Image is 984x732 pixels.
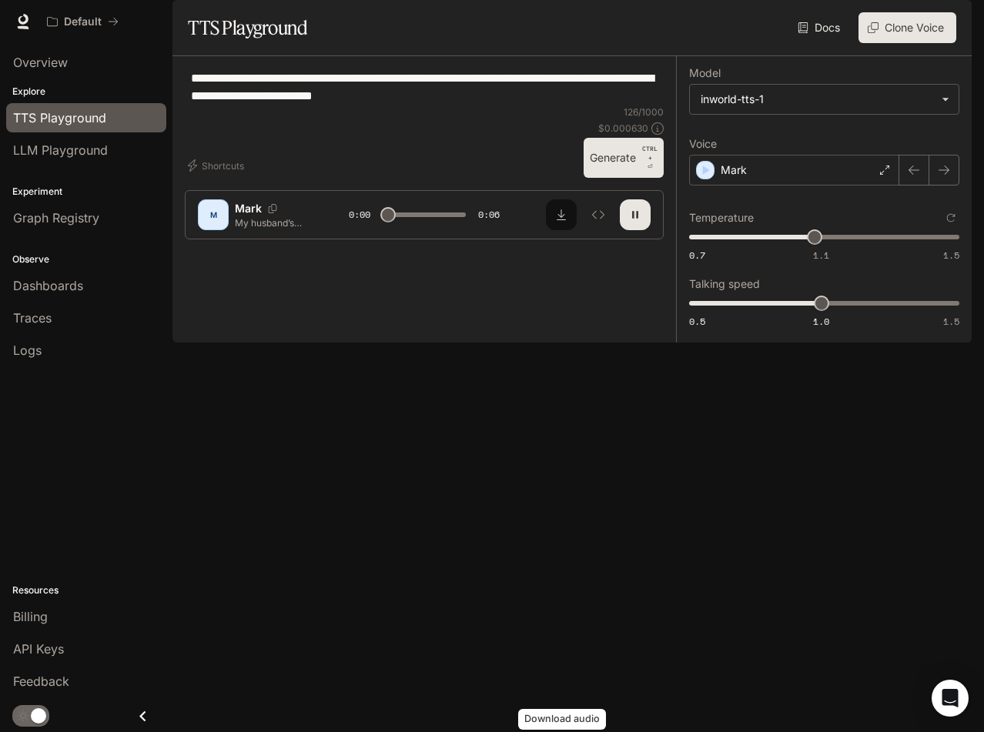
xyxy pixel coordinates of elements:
[642,144,658,162] p: CTRL +
[813,249,829,262] span: 1.1
[943,249,959,262] span: 1.5
[689,279,760,289] p: Talking speed
[932,680,969,717] div: Open Intercom Messenger
[689,315,705,328] span: 0.5
[721,162,747,178] p: Mark
[942,209,959,226] button: Reset to default
[185,153,250,178] button: Shortcuts
[701,92,934,107] div: inworld-tts-1
[624,105,664,119] p: 126 / 1000
[262,204,283,213] button: Copy Voice ID
[518,709,606,730] div: Download audio
[64,15,102,28] p: Default
[583,199,614,230] button: Inspect
[689,249,705,262] span: 0.7
[690,85,959,114] div: inworld-tts-1
[858,12,956,43] button: Clone Voice
[813,315,829,328] span: 1.0
[584,138,664,178] button: GenerateCTRL +⏎
[642,144,658,172] p: ⏎
[598,122,648,135] p: $ 0.000630
[201,202,226,227] div: M
[235,216,312,229] p: My husband’s voice will live on. The show will go on. We will have rotating hosts, rotating casts...
[795,12,846,43] a: Docs
[40,6,126,37] button: All workspaces
[689,68,721,79] p: Model
[689,139,717,149] p: Voice
[943,315,959,328] span: 1.5
[349,207,370,222] span: 0:00
[188,12,307,43] h1: TTS Playground
[478,207,500,222] span: 0:06
[689,212,754,223] p: Temperature
[235,201,262,216] p: Mark
[546,199,577,230] button: Download audio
